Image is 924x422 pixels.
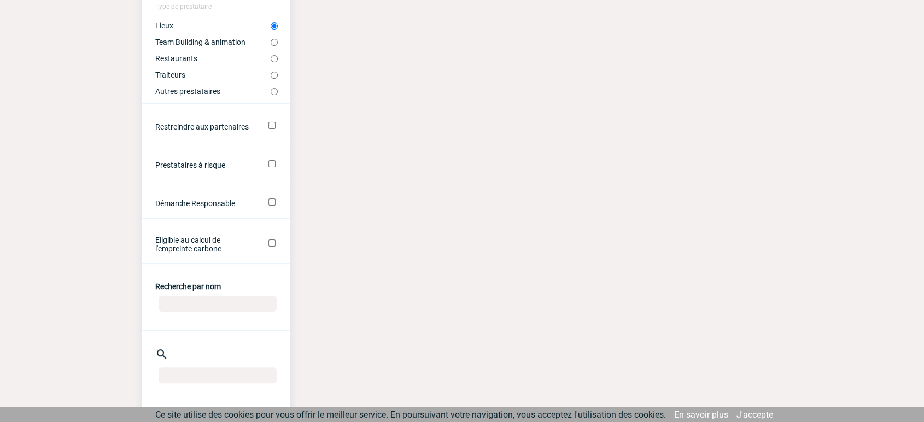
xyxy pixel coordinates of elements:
[268,239,276,247] input: Eligible au calcul de l'empreinte carbone
[268,198,276,206] input: Démarche Responsable
[155,38,271,46] label: Team Building & animation
[155,21,271,30] label: Lieux
[155,282,221,291] label: Recherche par nom
[155,3,212,10] span: Type de prestataire
[155,87,271,96] label: Autres prestataires
[155,122,253,131] label: Restreindre aux partenaires
[155,161,253,169] label: Prestataires à risque
[736,409,773,420] a: J'accepte
[155,348,168,361] img: search-24-px.png
[155,236,253,253] label: Eligible au calcul de l'empreinte carbone
[155,199,253,208] label: Démarche Responsable
[674,409,728,420] a: En savoir plus
[155,409,666,420] span: Ce site utilise des cookies pour vous offrir le meilleur service. En poursuivant votre navigation...
[155,54,271,63] label: Restaurants
[155,71,271,79] label: Traiteurs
